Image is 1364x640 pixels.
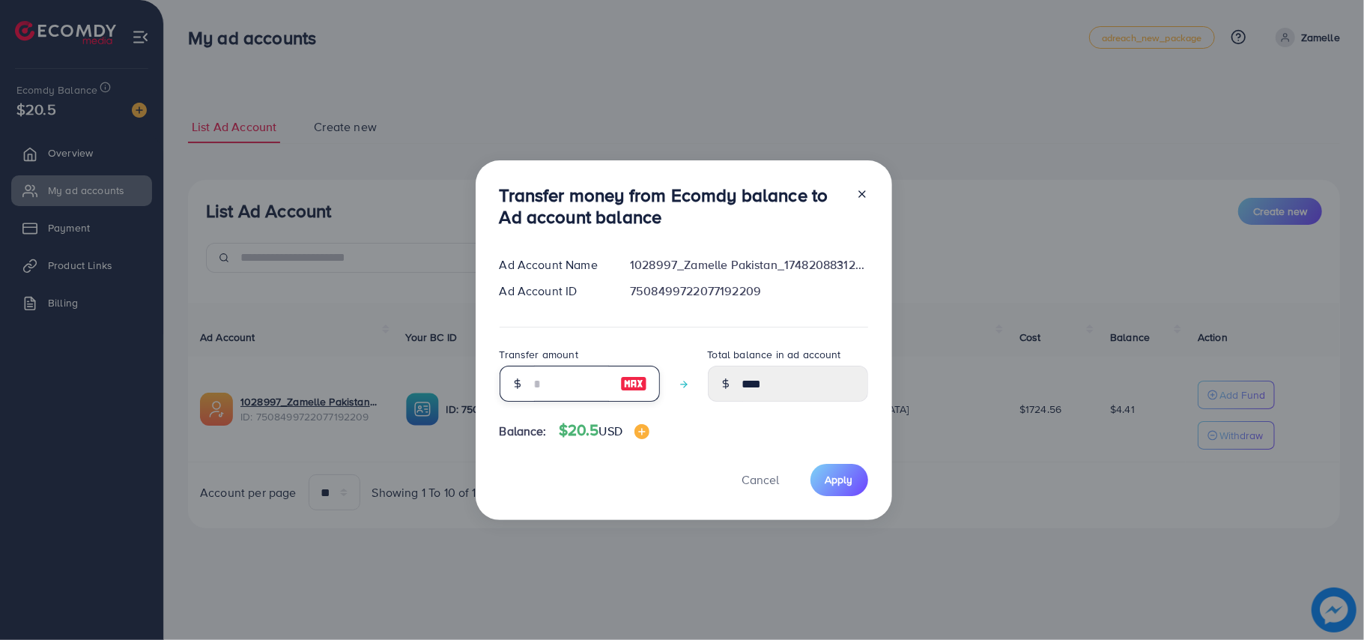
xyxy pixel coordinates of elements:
div: 7508499722077192209 [618,283,879,300]
img: image [620,375,647,393]
span: Apply [825,472,853,487]
span: Balance: [500,423,547,440]
h4: $20.5 [559,421,649,440]
span: USD [599,423,622,439]
button: Apply [810,464,868,496]
label: Transfer amount [500,347,578,362]
h3: Transfer money from Ecomdy balance to Ad account balance [500,184,844,228]
div: Ad Account ID [488,283,619,300]
div: 1028997_Zamelle Pakistan_1748208831279 [618,256,879,274]
div: Ad Account Name [488,256,619,274]
label: Total balance in ad account [708,347,841,362]
img: image [634,424,649,439]
span: Cancel [742,471,780,488]
button: Cancel [724,464,798,496]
